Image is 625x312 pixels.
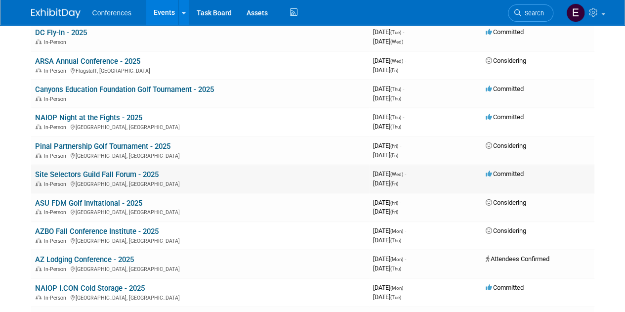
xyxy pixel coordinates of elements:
span: [DATE] [373,94,401,102]
a: Pinal Partnership Golf Tournament - 2025 [35,142,170,151]
span: (Fri) [390,209,398,215]
span: Considering [486,199,526,206]
a: ASU FDM Golf Invitational - 2025 [35,199,142,208]
a: AZ Lodging Conference - 2025 [35,255,134,264]
span: - [400,142,401,149]
span: - [403,113,404,121]
span: Committed [486,28,524,36]
span: [DATE] [373,113,404,121]
span: In-Person [44,68,69,74]
span: [DATE] [373,66,398,74]
span: (Fri) [390,181,398,186]
span: (Thu) [390,238,401,243]
span: - [405,57,406,64]
span: In-Person [44,96,69,102]
span: Considering [486,142,526,149]
span: Considering [486,57,526,64]
img: In-Person Event [36,68,42,73]
a: NAIOP I.CON Cold Storage - 2025 [35,284,145,293]
span: [DATE] [373,293,401,301]
span: [DATE] [373,199,401,206]
div: [GEOGRAPHIC_DATA], [GEOGRAPHIC_DATA] [35,179,365,187]
span: [DATE] [373,284,406,291]
span: Attendees Confirmed [486,255,549,263]
div: [GEOGRAPHIC_DATA], [GEOGRAPHIC_DATA] [35,123,365,131]
a: ARSA Annual Conference - 2025 [35,57,140,66]
span: (Thu) [390,115,401,120]
img: In-Person Event [36,238,42,243]
span: - [403,28,404,36]
span: (Tue) [390,30,401,35]
span: In-Person [44,238,69,244]
span: In-Person [44,39,69,45]
span: In-Person [44,295,69,301]
span: (Thu) [390,266,401,271]
img: In-Person Event [36,266,42,271]
span: [DATE] [373,179,398,187]
span: (Wed) [390,39,403,45]
span: [DATE] [373,236,401,244]
span: In-Person [44,181,69,187]
span: [DATE] [373,85,404,92]
div: [GEOGRAPHIC_DATA], [GEOGRAPHIC_DATA] [35,236,365,244]
div: [GEOGRAPHIC_DATA], [GEOGRAPHIC_DATA] [35,151,365,159]
span: Committed [486,170,524,178]
a: Canyons Education Foundation Golf Tournament - 2025 [35,85,214,94]
span: [DATE] [373,57,406,64]
span: (Thu) [390,96,401,101]
span: (Fri) [390,200,398,206]
span: In-Person [44,209,69,216]
img: ExhibitDay [31,8,81,18]
a: Site Selectors Guild Fall Forum - 2025 [35,170,159,179]
span: (Thu) [390,87,401,92]
span: [DATE] [373,227,406,234]
span: (Fri) [390,143,398,149]
span: (Mon) [390,257,403,262]
img: In-Person Event [36,181,42,186]
a: NAIOP Night at the Fights - 2025 [35,113,142,122]
div: [GEOGRAPHIC_DATA], [GEOGRAPHIC_DATA] [35,208,365,216]
span: In-Person [44,124,69,131]
span: (Thu) [390,124,401,130]
span: In-Person [44,153,69,159]
span: (Wed) [390,58,403,64]
div: [GEOGRAPHIC_DATA], [GEOGRAPHIC_DATA] [35,265,365,272]
span: [DATE] [373,265,401,272]
span: [DATE] [373,208,398,215]
span: (Mon) [390,228,403,234]
img: In-Person Event [36,96,42,101]
span: Committed [486,284,524,291]
img: In-Person Event [36,39,42,44]
span: - [405,284,406,291]
a: AZBO Fall Conference Institute - 2025 [35,227,159,236]
span: Considering [486,227,526,234]
span: [DATE] [373,123,401,130]
span: [DATE] [373,142,401,149]
span: In-Person [44,266,69,272]
span: Committed [486,85,524,92]
span: - [405,170,406,178]
img: In-Person Event [36,153,42,158]
div: [GEOGRAPHIC_DATA], [GEOGRAPHIC_DATA] [35,293,365,301]
span: - [400,199,401,206]
span: - [405,255,406,263]
span: Committed [486,113,524,121]
div: Flagstaff, [GEOGRAPHIC_DATA] [35,66,365,74]
span: [DATE] [373,170,406,178]
span: - [403,85,404,92]
span: Conferences [92,9,131,17]
img: In-Person Event [36,209,42,214]
span: (Wed) [390,172,403,177]
img: Emy Burback [566,3,585,22]
span: [DATE] [373,38,403,45]
span: - [405,227,406,234]
span: [DATE] [373,151,398,159]
a: DC Fly-In - 2025 [35,28,87,37]
span: (Tue) [390,295,401,300]
span: [DATE] [373,28,404,36]
span: Search [521,9,544,17]
img: In-Person Event [36,124,42,129]
a: Search [508,4,553,22]
span: (Fri) [390,153,398,158]
span: (Fri) [390,68,398,73]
